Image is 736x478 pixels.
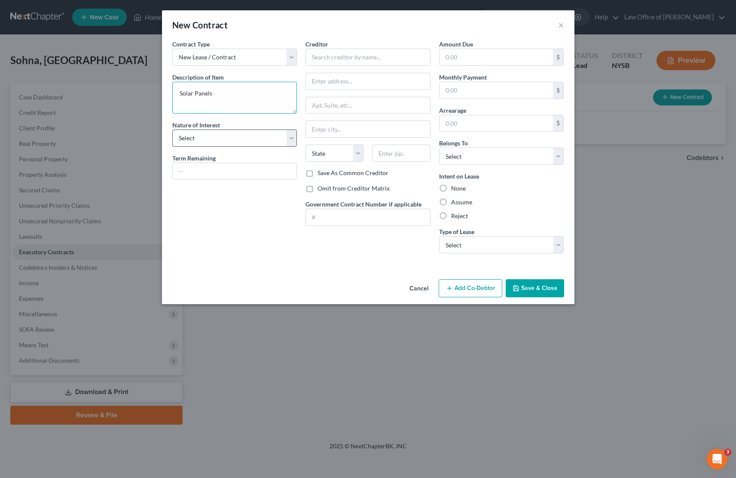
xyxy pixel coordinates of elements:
[439,279,502,297] button: Add Co-Debtor
[439,228,474,235] span: Type of Lease
[451,184,466,193] label: None
[172,120,220,130] label: Nature of Interest
[553,82,563,99] div: $
[558,20,564,30] button: ×
[439,40,473,49] label: Amount Due
[306,97,430,114] input: Apt, Suite, etc...
[372,145,430,162] input: Enter zip..
[439,73,487,82] label: Monthly Payment
[305,40,328,48] span: Creditor
[439,172,479,181] label: Intent on Lease
[439,139,468,147] span: Belongs To
[318,184,390,193] label: Omit from Creditor Matrix
[172,19,228,31] div: New Contract
[440,82,553,99] input: 0.00
[553,115,563,132] div: $
[172,74,224,81] span: Description of Item
[440,115,553,132] input: 0.00
[305,49,431,66] input: Search creditor by name...
[403,280,435,297] button: Cancel
[173,163,297,179] input: --
[172,154,216,163] label: Term Remaining
[451,198,472,207] label: Assume
[306,209,430,225] input: #
[506,279,564,297] button: Save & Close
[440,49,553,65] input: 0.00
[451,212,468,220] label: Reject
[306,121,430,137] input: Enter city...
[439,106,466,115] label: Arrearage
[306,73,430,89] input: Enter address...
[172,40,210,49] label: Contract Type
[553,49,563,65] div: $
[707,449,727,469] iframe: Intercom live chat
[305,200,421,209] label: Government Contract Number if applicable
[724,449,731,456] span: 3
[318,169,388,177] label: Save As Common Creditor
